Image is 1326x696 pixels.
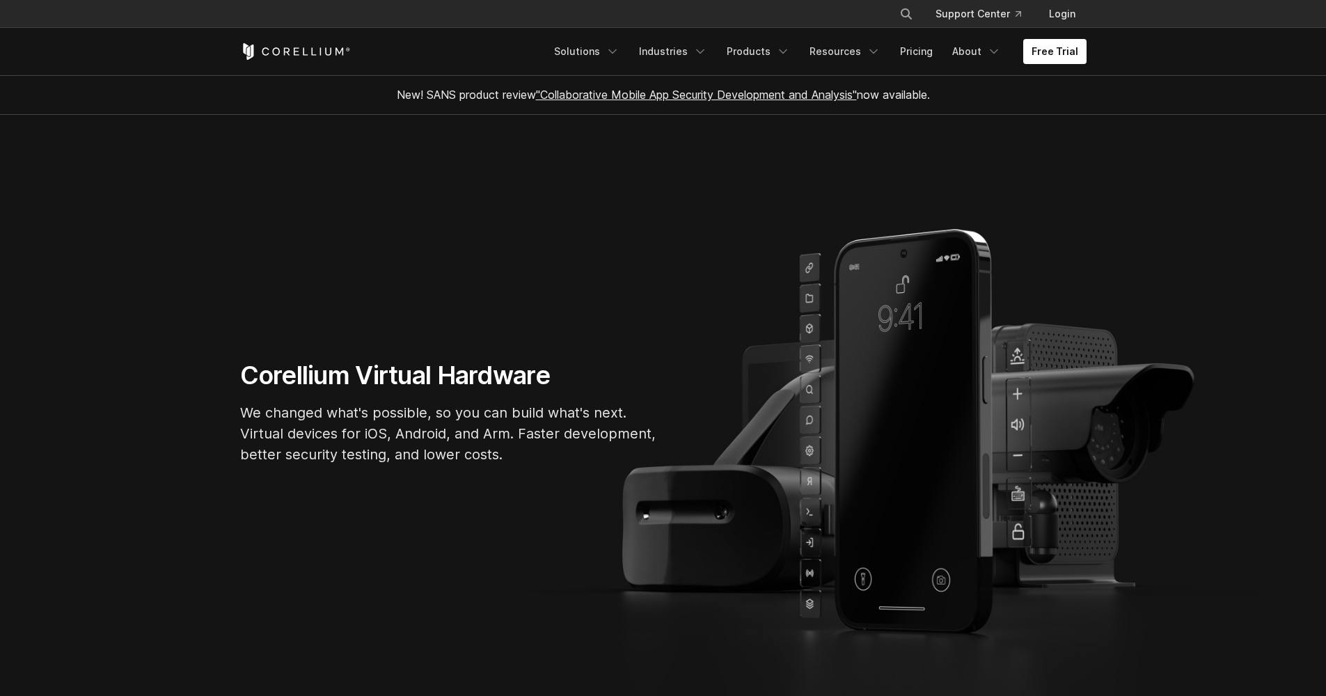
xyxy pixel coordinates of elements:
[1023,39,1087,64] a: Free Trial
[801,39,889,64] a: Resources
[240,43,351,60] a: Corellium Home
[631,39,716,64] a: Industries
[240,360,658,391] h1: Corellium Virtual Hardware
[892,39,941,64] a: Pricing
[944,39,1009,64] a: About
[397,88,930,102] span: New! SANS product review now available.
[536,88,857,102] a: "Collaborative Mobile App Security Development and Analysis"
[546,39,1087,64] div: Navigation Menu
[718,39,798,64] a: Products
[240,402,658,465] p: We changed what's possible, so you can build what's next. Virtual devices for iOS, Android, and A...
[546,39,628,64] a: Solutions
[1038,1,1087,26] a: Login
[883,1,1087,26] div: Navigation Menu
[924,1,1032,26] a: Support Center
[894,1,919,26] button: Search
